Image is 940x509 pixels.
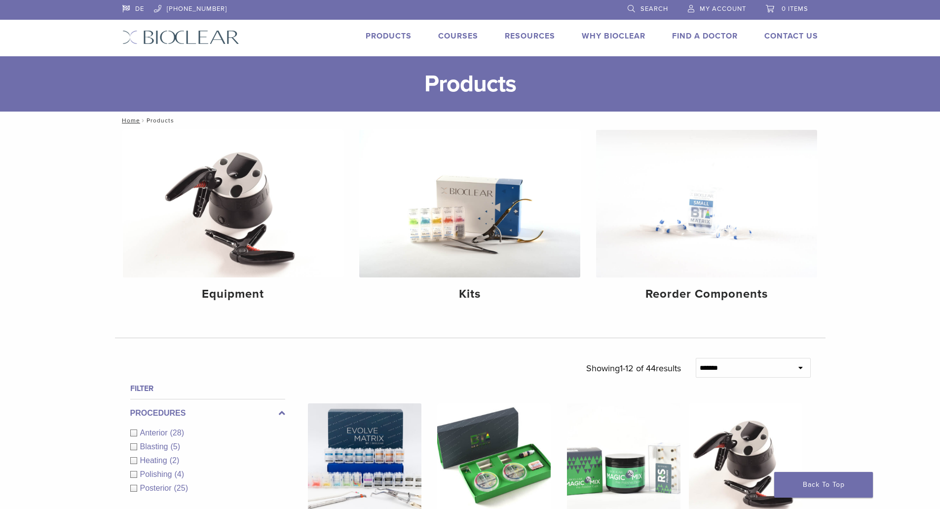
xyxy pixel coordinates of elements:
a: Equipment [123,130,344,310]
span: 1-12 of 44 [620,363,656,374]
span: Posterior [140,484,174,492]
span: / [140,118,147,123]
h4: Filter [130,383,285,394]
img: Equipment [123,130,344,277]
a: Back To Top [774,472,873,498]
span: Polishing [140,470,175,478]
a: Reorder Components [596,130,817,310]
span: (4) [174,470,184,478]
a: Why Bioclear [582,31,645,41]
img: Reorder Components [596,130,817,277]
span: (2) [170,456,180,465]
span: (5) [170,442,180,451]
a: Products [366,31,412,41]
span: (25) [174,484,188,492]
a: Resources [505,31,555,41]
label: Procedures [130,407,285,419]
span: Anterior [140,429,170,437]
img: Kits [359,130,580,277]
nav: Products [115,112,826,129]
a: Contact Us [764,31,818,41]
span: Blasting [140,442,171,451]
h4: Reorder Components [604,285,809,303]
span: Heating [140,456,170,465]
h4: Kits [367,285,572,303]
span: (28) [170,429,184,437]
span: Search [640,5,668,13]
p: Showing results [586,358,681,379]
a: Kits [359,130,580,310]
span: 0 items [782,5,808,13]
h4: Equipment [131,285,336,303]
img: Bioclear [122,30,239,44]
a: Find A Doctor [672,31,738,41]
span: My Account [700,5,746,13]
a: Home [119,117,140,124]
a: Courses [438,31,478,41]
